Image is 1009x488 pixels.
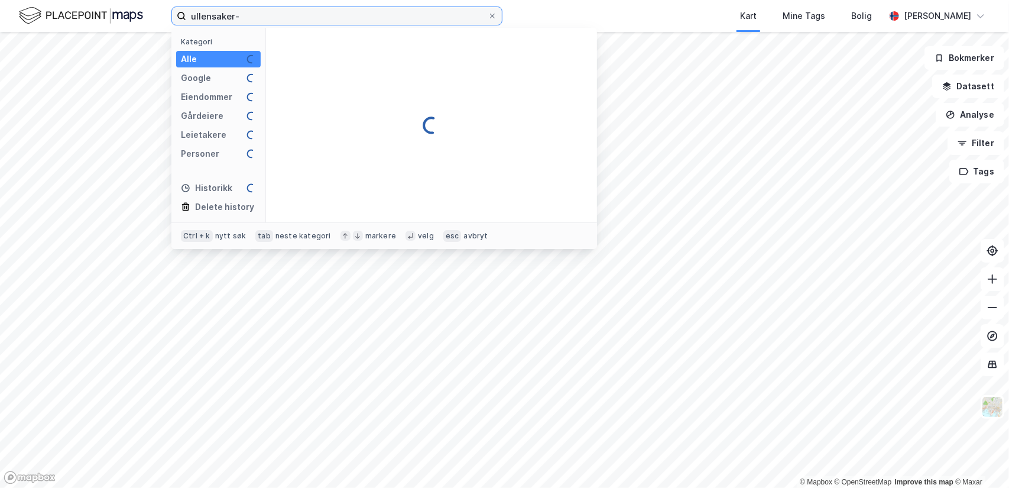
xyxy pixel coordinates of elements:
[181,71,211,85] div: Google
[981,396,1004,418] img: Z
[181,90,232,104] div: Eiendommer
[783,9,825,23] div: Mine Tags
[255,230,273,242] div: tab
[246,149,256,159] img: spinner.a6d8c91a73a9ac5275cf975e30b51cfb.svg
[932,75,1004,98] button: Datasett
[895,478,953,486] a: Improve this map
[936,103,1004,127] button: Analyse
[246,73,256,83] img: spinner.a6d8c91a73a9ac5275cf975e30b51cfb.svg
[181,37,261,46] div: Kategori
[186,7,488,25] input: Søk på adresse, matrikkel, gårdeiere, leietakere eller personer
[246,54,256,64] img: spinner.a6d8c91a73a9ac5275cf975e30b51cfb.svg
[181,109,223,123] div: Gårdeiere
[463,231,488,241] div: avbryt
[215,231,246,241] div: nytt søk
[246,183,256,193] img: spinner.a6d8c91a73a9ac5275cf975e30b51cfb.svg
[246,111,256,121] img: spinner.a6d8c91a73a9ac5275cf975e30b51cfb.svg
[181,52,197,66] div: Alle
[246,130,256,140] img: spinner.a6d8c91a73a9ac5275cf975e30b51cfb.svg
[950,431,1009,488] div: Kontrollprogram for chat
[4,471,56,484] a: Mapbox homepage
[422,116,441,135] img: spinner.a6d8c91a73a9ac5275cf975e30b51cfb.svg
[835,478,892,486] a: OpenStreetMap
[418,231,434,241] div: velg
[181,181,232,195] div: Historikk
[948,131,1004,155] button: Filter
[246,92,256,102] img: spinner.a6d8c91a73a9ac5275cf975e30b51cfb.svg
[365,231,396,241] div: markere
[443,230,462,242] div: esc
[950,431,1009,488] iframe: Chat Widget
[904,9,971,23] div: [PERSON_NAME]
[949,160,1004,183] button: Tags
[924,46,1004,70] button: Bokmerker
[181,230,213,242] div: Ctrl + k
[800,478,832,486] a: Mapbox
[275,231,331,241] div: neste kategori
[851,9,872,23] div: Bolig
[740,9,757,23] div: Kart
[195,200,254,214] div: Delete history
[19,5,143,26] img: logo.f888ab2527a4732fd821a326f86c7f29.svg
[181,147,219,161] div: Personer
[181,128,226,142] div: Leietakere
